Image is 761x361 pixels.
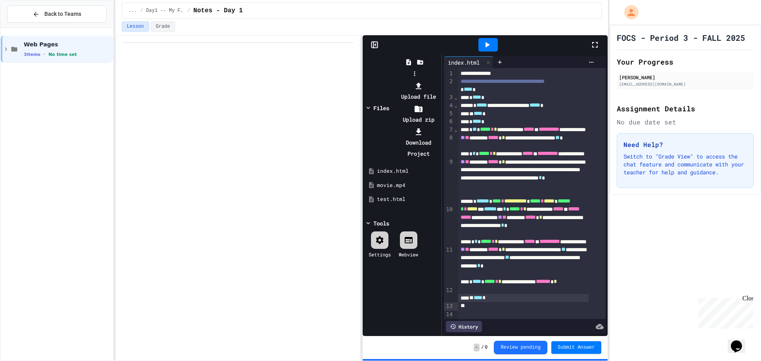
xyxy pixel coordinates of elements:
div: 8 [444,134,454,158]
span: Back to Teams [44,10,81,18]
div: test.html [377,195,439,203]
span: / [140,8,143,14]
div: Files [373,104,389,112]
li: Upload zip [397,103,440,125]
div: index.html [444,58,484,67]
div: 7 [444,126,454,134]
div: 4 [444,102,454,110]
span: Fold line [454,126,458,133]
p: Switch to "Grade View" to access the chat feature and communicate with your teacher for help and ... [623,153,747,176]
span: - [474,344,480,351]
div: Webview [399,251,418,258]
span: ... [128,8,137,14]
button: Review pending [494,341,547,354]
div: History [446,321,482,332]
span: 3 items [24,52,40,57]
div: [PERSON_NAME] [619,74,751,81]
h1: FOCS - Period 3 - FALL 2025 [617,32,745,43]
button: Lesson [122,21,149,32]
li: Upload file [397,80,440,102]
button: Grade [151,21,175,32]
div: 10 [444,206,454,246]
div: index.html [377,167,439,175]
span: Day1 -- My First Page [146,8,184,14]
h2: Assignment Details [617,103,754,114]
iframe: chat widget [728,329,753,353]
div: 13 [444,302,454,310]
div: movie.mp4 [377,181,439,189]
span: • [44,51,45,57]
div: 3 [444,94,454,101]
div: My Account [616,3,641,21]
span: Submit Answer [558,344,595,351]
iframe: chat widget [695,295,753,329]
div: Tools [373,219,389,227]
button: Submit Answer [551,341,601,354]
div: 9 [444,158,454,206]
span: Notes - Day 1 [193,6,243,15]
div: Chat with us now!Close [3,3,55,50]
h2: Your Progress [617,56,754,67]
div: No due date set [617,117,754,127]
div: [EMAIL_ADDRESS][DOMAIN_NAME] [619,81,751,87]
div: 5 [444,110,454,118]
div: 12 [444,287,454,303]
div: index.html [444,56,493,68]
h3: Need Help? [623,140,747,149]
button: Back to Teams [7,6,107,23]
div: 11 [444,246,454,287]
span: Web Pages [24,41,111,48]
span: Fold line [454,102,458,109]
div: 14 [444,311,454,319]
div: Settings [369,251,391,258]
div: 1 [444,70,454,78]
span: / [187,8,190,14]
li: Download Project [397,126,440,159]
span: No time set [48,52,77,57]
div: 6 [444,118,454,126]
span: / [481,344,484,351]
div: 2 [444,78,454,94]
span: 0 [485,344,488,351]
span: Fold line [454,94,458,101]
